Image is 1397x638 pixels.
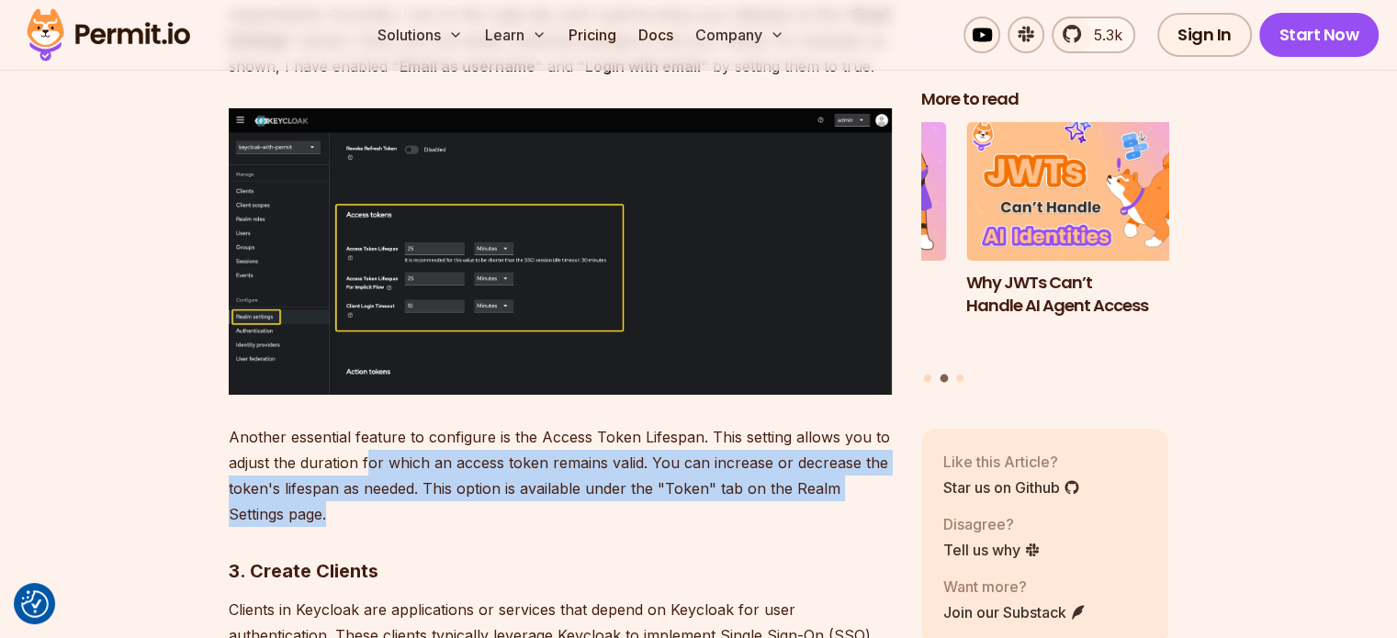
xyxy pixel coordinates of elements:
span: 5.3k [1083,24,1122,46]
img: Why JWTs Can’t Handle AI Agent Access [966,122,1214,262]
img: image.png [229,108,892,395]
p: Disagree? [943,513,1041,535]
strong: Login with email [585,57,701,75]
a: Sign In [1157,13,1252,57]
strong: Email as username [400,57,535,75]
h3: Why JWTs Can’t Handle AI Agent Access [966,272,1214,318]
p: Another essential feature to configure is the Access Token Lifespan. This setting allows you to a... [229,424,892,527]
a: Start Now [1259,13,1380,57]
p: Want more? [943,576,1087,598]
button: Consent Preferences [21,590,49,618]
button: Go to slide 3 [956,375,963,382]
a: Why JWTs Can’t Handle AI Agent AccessWhy JWTs Can’t Handle AI Agent Access [966,122,1214,364]
img: Permit logo [18,4,198,66]
p: Like this Article? [943,451,1080,473]
li: 2 of 3 [966,122,1214,364]
a: 5.3k [1052,17,1135,53]
img: Revisit consent button [21,590,49,618]
a: Join our Substack [943,601,1087,623]
a: Pricing [561,17,624,53]
button: Company [688,17,792,53]
button: Go to slide 2 [940,375,948,383]
button: Solutions [370,17,470,53]
h3: The Ultimate Guide to MCP Auth: Identity, Consent, and Agent Security [699,272,947,340]
strong: 3. Create Clients [229,560,378,582]
h2: More to read [921,88,1169,111]
button: Go to slide 1 [924,375,931,382]
button: Learn [478,17,554,53]
div: Posts [921,122,1169,386]
a: Tell us why [943,539,1041,561]
li: 1 of 3 [699,122,947,364]
a: Docs [631,17,681,53]
a: Star us on Github [943,476,1080,498]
